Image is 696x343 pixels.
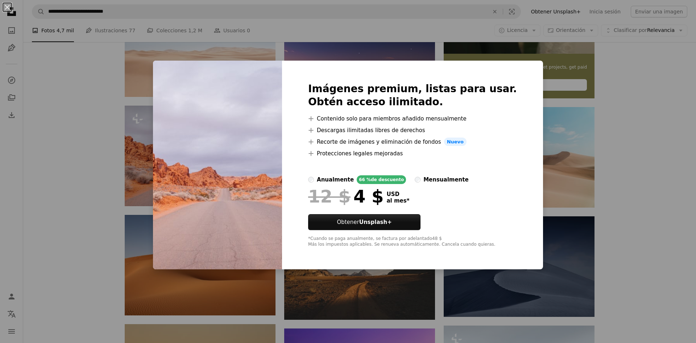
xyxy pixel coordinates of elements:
img: premium_photo-1673329271082-365e038a1efd [153,61,282,270]
div: mensualmente [423,175,468,184]
span: Nuevo [444,138,467,146]
div: *Cuando se paga anualmente, se factura por adelantado 48 $ Más los impuestos aplicables. Se renue... [308,236,517,248]
button: ObtenerUnsplash+ [308,214,420,230]
span: al mes * [386,197,409,204]
span: 12 $ [308,187,351,206]
div: 4 $ [308,187,384,206]
span: USD [386,191,409,197]
li: Descargas ilimitadas libres de derechos [308,126,517,135]
li: Contenido solo para miembros añadido mensualmente [308,114,517,123]
div: 66 % de descuento [357,175,406,184]
input: mensualmente [415,177,420,183]
strong: Unsplash+ [359,219,392,225]
div: anualmente [317,175,354,184]
li: Protecciones legales mejoradas [308,149,517,158]
li: Recorte de imágenes y eliminación de fondos [308,138,517,146]
input: anualmente66 %de descuento [308,177,314,183]
h2: Imágenes premium, listas para usar. Obtén acceso ilimitado. [308,82,517,109]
